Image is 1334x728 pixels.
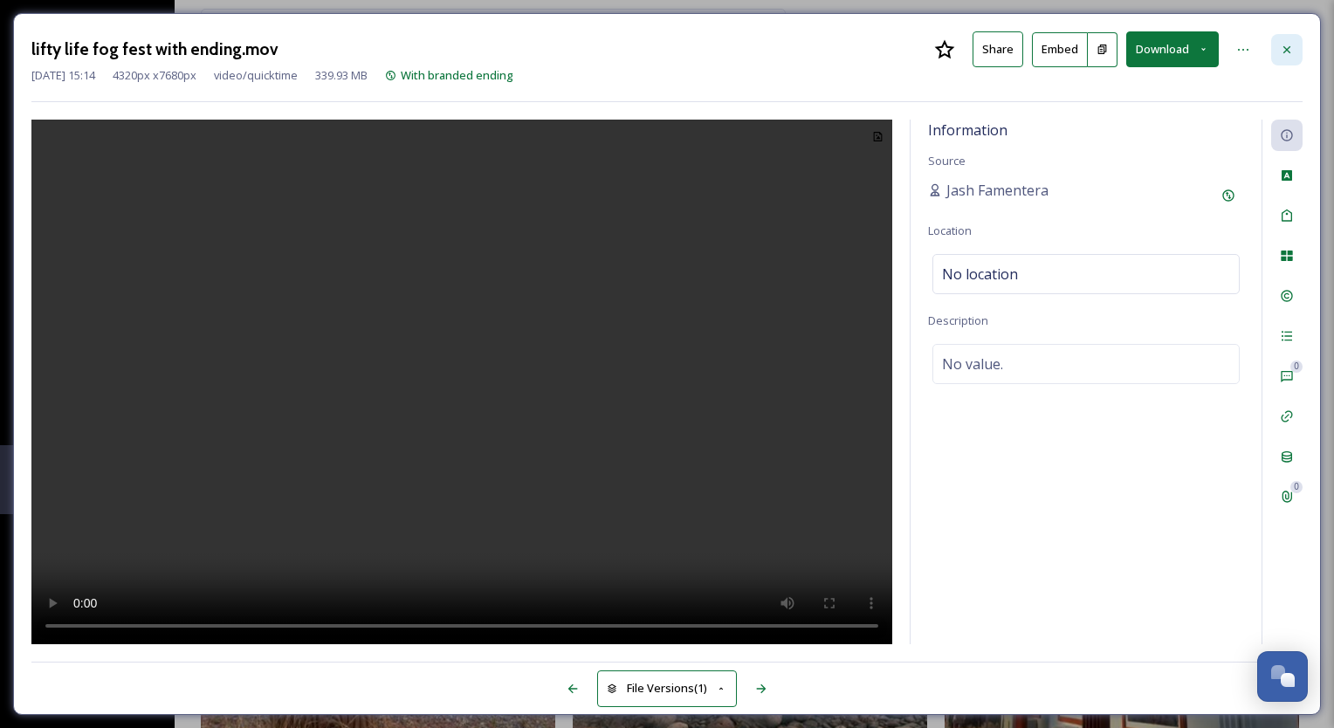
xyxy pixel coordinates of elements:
[942,264,1018,285] span: No location
[928,153,966,168] span: Source
[597,670,737,706] button: File Versions(1)
[1290,361,1303,373] div: 0
[1126,31,1219,67] button: Download
[401,67,513,83] span: With branded ending
[214,67,298,84] span: video/quicktime
[31,37,278,62] h3: lifty life fog fest with ending.mov
[973,31,1023,67] button: Share
[928,312,988,328] span: Description
[942,354,1003,374] span: No value.
[113,67,196,84] span: 4320 px x 7680 px
[1257,651,1308,702] button: Open Chat
[315,67,368,84] span: 339.93 MB
[946,180,1049,201] span: Jash Famentera
[1032,32,1088,67] button: Embed
[928,120,1007,140] span: Information
[1290,481,1303,493] div: 0
[928,223,972,238] span: Location
[31,67,95,84] span: [DATE] 15:14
